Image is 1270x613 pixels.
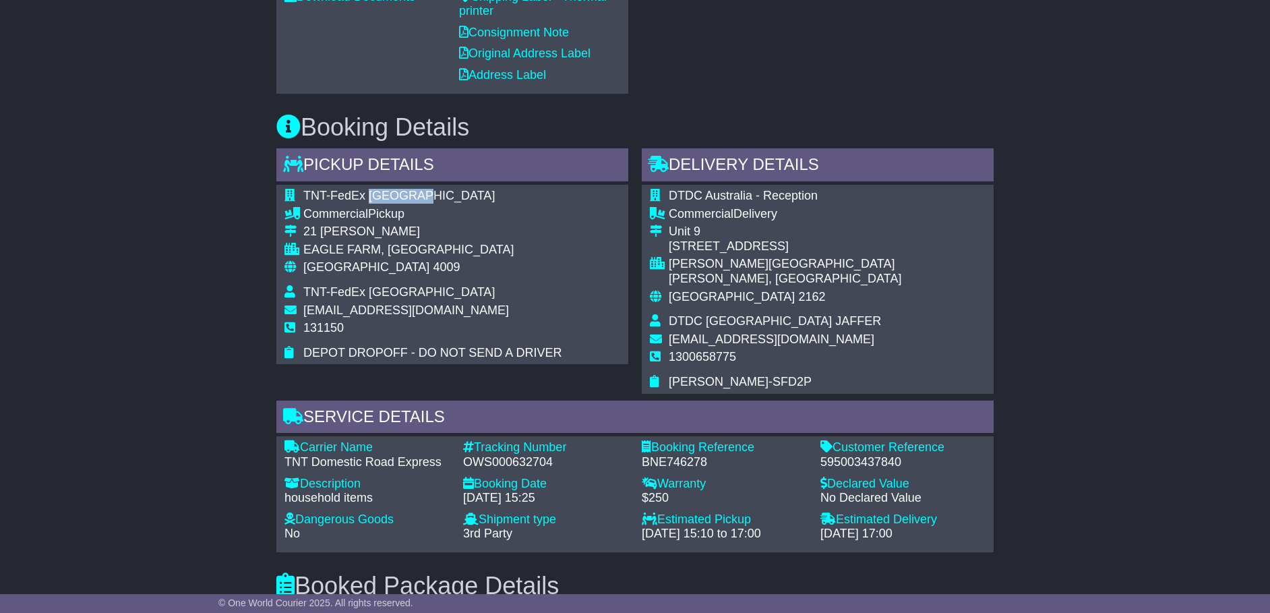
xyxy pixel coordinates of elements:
div: Delivery [669,207,986,222]
span: 4009 [433,260,460,274]
div: Warranty [642,477,807,492]
h3: Booked Package Details [276,573,994,600]
div: Shipment type [463,513,628,527]
div: No Declared Value [820,491,986,506]
span: 3rd Party [463,527,512,540]
span: 2162 [798,290,825,303]
div: [DATE] 17:00 [820,527,986,542]
div: Customer Reference [820,440,986,455]
div: Carrier Name [284,440,450,455]
div: Pickup [303,207,562,222]
span: DTDC [GEOGRAPHIC_DATA] JAFFER [669,314,881,328]
div: [PERSON_NAME][GEOGRAPHIC_DATA][PERSON_NAME], [GEOGRAPHIC_DATA] [669,257,986,286]
a: Address Label [459,68,546,82]
h3: Booking Details [276,114,994,141]
div: Pickup Details [276,148,628,185]
span: [EMAIL_ADDRESS][DOMAIN_NAME] [303,303,509,317]
span: DEPOT DROPOFF - DO NOT SEND A DRIVER [303,346,562,359]
span: TNT-FedEx [GEOGRAPHIC_DATA] [303,285,495,299]
span: Commercial [669,207,733,221]
span: [GEOGRAPHIC_DATA] [303,260,429,274]
span: [GEOGRAPHIC_DATA] [669,290,795,303]
div: Description [284,477,450,492]
span: [EMAIL_ADDRESS][DOMAIN_NAME] [669,332,874,346]
div: household items [284,491,450,506]
span: [PERSON_NAME]-SFD2P [669,375,812,388]
div: Declared Value [820,477,986,492]
div: $250 [642,491,807,506]
span: TNT-FedEx [GEOGRAPHIC_DATA] [303,189,495,202]
div: [DATE] 15:25 [463,491,628,506]
div: Service Details [276,401,994,437]
a: Original Address Label [459,47,591,60]
div: Booking Reference [642,440,807,455]
div: Dangerous Goods [284,513,450,527]
div: Tracking Number [463,440,628,455]
span: © One World Courier 2025. All rights reserved. [218,597,413,608]
div: Estimated Delivery [820,513,986,527]
div: EAGLE FARM, [GEOGRAPHIC_DATA] [303,243,562,258]
div: Booking Date [463,477,628,492]
div: TNT Domestic Road Express [284,455,450,470]
div: [STREET_ADDRESS] [669,239,986,254]
span: Commercial [303,207,368,221]
a: Consignment Note [459,26,569,39]
div: Unit 9 [669,225,986,239]
div: BNE746278 [642,455,807,470]
span: 131150 [303,321,344,334]
div: Estimated Pickup [642,513,807,527]
div: Delivery Details [642,148,994,185]
span: No [284,527,300,540]
span: 1300658775 [669,350,736,363]
span: DTDC Australia - Reception [669,189,818,202]
div: OWS000632704 [463,455,628,470]
div: [DATE] 15:10 to 17:00 [642,527,807,542]
div: 21 [PERSON_NAME] [303,225,562,239]
div: 595003437840 [820,455,986,470]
